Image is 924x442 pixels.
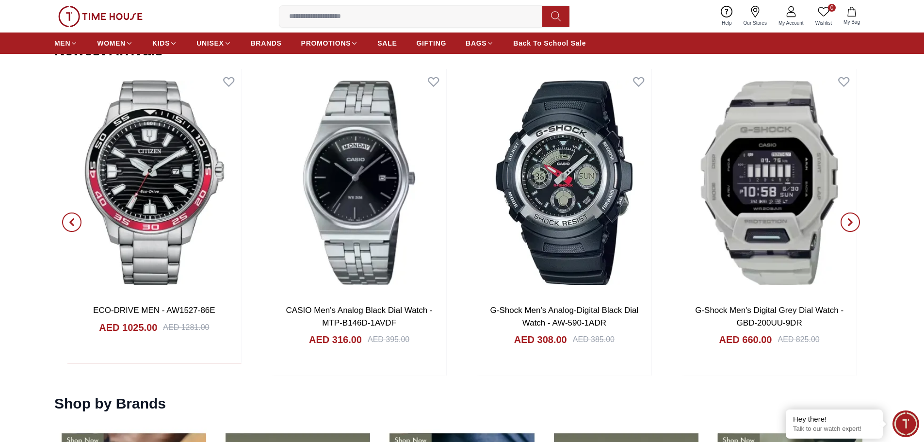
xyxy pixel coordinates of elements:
span: KIDS [152,38,170,48]
a: PROMOTIONS [301,34,358,52]
a: SALE [377,34,397,52]
span: MEN [54,38,70,48]
span: Wishlist [811,19,836,27]
span: WOMEN [97,38,126,48]
a: BRANDS [251,34,282,52]
h4: AED 1025.00 [99,321,157,334]
h4: AED 308.00 [514,333,567,346]
span: 0 [828,4,836,12]
button: My Bag [838,5,866,28]
span: GIFTING [416,38,446,48]
span: PROMOTIONS [301,38,351,48]
img: G-Shock Men's Analog-Digital Black Dial Watch - AW-590-1ADR [477,69,651,296]
img: CASIO Men's Analog Black Dial Watch - MTP-B146D-1AVDF [272,69,446,296]
span: UNISEX [196,38,224,48]
p: Talk to our watch expert! [793,425,875,433]
div: Hey there! [793,414,875,424]
a: Back To School Sale [513,34,586,52]
div: AED 395.00 [368,334,409,345]
span: My Account [775,19,808,27]
h4: AED 316.00 [309,333,362,346]
a: KIDS [152,34,177,52]
a: WOMEN [97,34,133,52]
div: Chat Widget [892,410,919,437]
a: Help [716,4,738,29]
div: AED 825.00 [778,334,819,345]
a: G-Shock Men's Analog-Digital Black Dial Watch - AW-590-1ADR [490,306,639,327]
span: BRANDS [251,38,282,48]
a: Our Stores [738,4,773,29]
img: ... [58,6,143,27]
a: MEN [54,34,78,52]
a: BAGS [466,34,494,52]
span: Help [718,19,736,27]
span: Our Stores [740,19,771,27]
a: GIFTING [416,34,446,52]
a: ECO-DRIVE MEN - AW1527-86E [93,306,215,315]
span: BAGS [466,38,486,48]
a: CASIO Men's Analog Black Dial Watch - MTP-B146D-1AVDF [286,306,433,327]
a: 0Wishlist [810,4,838,29]
span: Back To School Sale [513,38,586,48]
a: G-Shock Men's Digital Grey Dial Watch - GBD-200UU-9DR [695,306,843,327]
img: G-Shock Men's Digital Grey Dial Watch - GBD-200UU-9DR [682,69,857,296]
span: My Bag [840,18,864,26]
h4: AED 660.00 [719,333,772,346]
a: UNISEX [196,34,231,52]
img: ECO-DRIVE MEN - AW1527-86E [67,69,241,296]
h2: Shop by Brands [54,395,166,412]
span: SALE [377,38,397,48]
div: AED 1281.00 [163,322,209,333]
div: AED 385.00 [573,334,615,345]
